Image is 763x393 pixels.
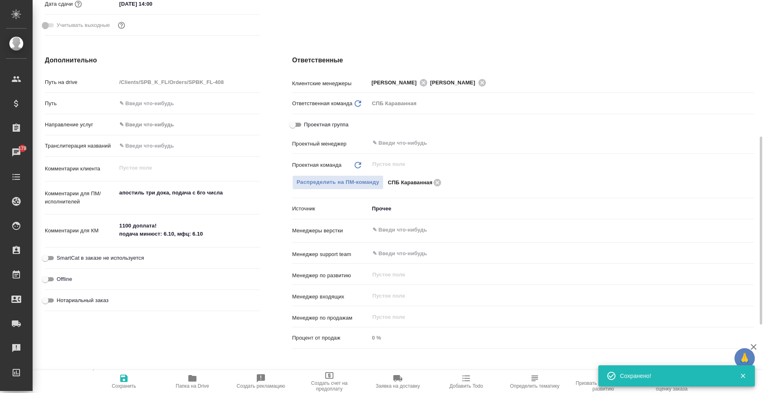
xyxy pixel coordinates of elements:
[237,383,285,389] span: Создать рекламацию
[304,121,348,129] span: Проектная группа
[430,79,480,87] span: [PERSON_NAME]
[372,77,430,88] div: [PERSON_NAME]
[292,227,369,235] p: Менеджеры верстки
[750,229,751,231] button: Open
[432,370,501,393] button: Добавить Todo
[372,79,422,87] span: [PERSON_NAME]
[112,383,136,389] span: Сохранить
[117,97,260,109] input: ✎ Введи что-нибудь
[369,332,754,344] input: Пустое поле
[116,20,127,31] button: Выбери, если сб и вс нужно считать рабочими днями для выполнения заказа.
[45,165,117,173] p: Комментарии клиента
[45,190,117,206] p: Комментарии для ПМ/исполнителей
[620,372,728,380] div: Сохранено!
[750,142,751,144] button: Open
[45,368,507,378] h4: Платежная информация
[176,383,209,389] span: Папка на Drive
[2,142,31,163] a: 178
[45,99,117,108] p: Путь
[227,370,295,393] button: Создать рекламацию
[430,77,489,88] div: [PERSON_NAME]
[45,227,117,235] p: Комментарии для КМ
[292,175,384,190] button: Распределить на ПМ-команду
[117,186,260,208] textarea: апостиль три дока, подача с 6го числа
[372,159,735,169] input: Пустое поле
[738,350,752,367] span: 🙏
[388,179,432,187] p: СПБ Караванная
[376,383,420,389] span: Заявка на доставку
[372,269,735,279] input: Пустое поле
[292,161,342,169] p: Проектная команда
[292,293,369,301] p: Менеджер входящих
[292,250,369,258] p: Менеджер support team
[292,334,369,342] p: Процент от продаж
[117,140,260,152] input: ✎ Введи что-нибудь
[364,370,432,393] button: Заявка на доставку
[510,383,559,389] span: Определить тематику
[295,370,364,393] button: Создать счет на предоплату
[372,225,724,235] input: ✎ Введи что-нибудь
[574,380,633,392] span: Призвать менеджера по развитию
[372,312,735,322] input: Пустое поле
[158,370,227,393] button: Папка на Drive
[372,138,724,148] input: ✎ Введи что-нибудь
[501,370,569,393] button: Определить тематику
[300,380,359,392] span: Создать счет на предоплату
[750,253,751,254] button: Open
[13,144,32,152] span: 178
[734,348,755,369] button: 🙏
[117,118,260,132] div: ✎ Введи что-нибудь
[117,219,260,241] textarea: 1100 доплата! подача минюст: 6.10, мфц: 6.10
[750,82,751,84] button: Open
[292,99,353,108] p: Ответственная команда
[57,296,108,305] span: Нотариальный заказ
[45,78,117,86] p: Путь на drive
[292,79,369,88] p: Клиентские менеджеры
[45,55,260,65] h4: Дополнительно
[372,291,735,300] input: Пустое поле
[292,205,369,213] p: Источник
[292,140,369,148] p: Проектный менеджер
[57,254,144,262] span: SmartCat в заказе не используется
[297,178,379,187] span: Распределить на ПМ-команду
[734,372,751,380] button: Закрыть
[45,121,117,129] p: Направление услуг
[292,272,369,280] p: Менеджер по развитию
[57,21,110,29] span: Учитывать выходные
[57,275,72,283] span: Offline
[292,314,369,322] p: Менеджер по продажам
[45,142,117,150] p: Транслитерация названий
[369,97,754,110] div: СПБ Караванная
[372,248,724,258] input: ✎ Введи что-нибудь
[292,55,754,65] h4: Ответственные
[117,76,260,88] input: Пустое поле
[450,383,483,389] span: Добавить Todo
[569,370,637,393] button: Призвать менеджера по развитию
[119,121,250,129] div: ✎ Введи что-нибудь
[90,370,158,393] button: Сохранить
[369,202,754,216] div: Прочее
